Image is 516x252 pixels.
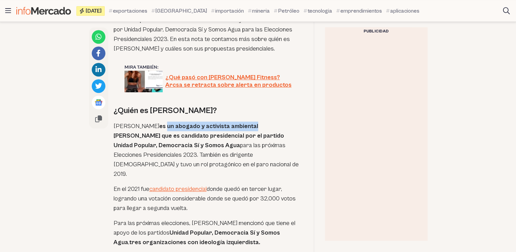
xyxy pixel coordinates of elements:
[252,7,270,15] span: mineria
[124,64,292,71] div: Mira también:
[340,7,382,15] span: emprendimientos
[114,123,284,149] strong: es un abogado y activista ambiental [PERSON_NAME] que es candidato presidencial por el partido Un...
[156,7,207,15] span: [GEOGRAPHIC_DATA]
[114,122,303,179] p: [PERSON_NAME] para las próximas Elecciones Presidenciales 2023. También es dirigente [DEMOGRAPHIC...
[113,7,147,15] span: exportaciones
[149,185,207,193] a: candidato presidencial
[16,7,71,15] img: Infomercado Ecuador logo
[124,71,163,92] img: qué pasó con sascha fitness ARCSA
[124,71,292,92] a: ¿Qué pasó con [PERSON_NAME] Fitness? Arcsa se retracta sobre alerta en productos
[129,239,260,246] strong: tres organizaciones con ideología izquierdista.
[215,7,244,15] span: importación
[94,98,103,107] img: Google News logo
[308,7,332,15] span: tecnologia
[114,6,303,54] p: [PERSON_NAME] es un abogado y activista ambiental cuencano. Fue candidato presidencial en las ele...
[278,7,299,15] span: Petróleo
[109,7,147,15] a: exportaciones
[114,229,280,246] strong: Unidad Popular, Democracia Sí y Somos Agua
[114,184,303,213] p: En el 2021 fue donde quedó en tercer lugar, logrando una votación considerable donde se quedó por...
[114,105,303,116] h2: ¿Quién es [PERSON_NAME]?
[114,219,303,247] p: Para las próximas elecciones, [PERSON_NAME] mencionó que tiene el apoyo de los partidos ,
[386,7,419,15] a: aplicaciones
[336,7,382,15] a: emprendimientos
[165,74,292,89] span: ¿Qué pasó con [PERSON_NAME] Fitness? Arcsa se retracta sobre alerta en productos
[151,7,207,15] a: [GEOGRAPHIC_DATA]
[274,7,299,15] a: Petróleo
[86,8,102,14] span: [DATE]
[390,7,419,15] span: aplicaciones
[304,7,332,15] a: tecnologia
[248,7,270,15] a: mineria
[211,7,244,15] a: importación
[325,27,427,36] div: Publicidad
